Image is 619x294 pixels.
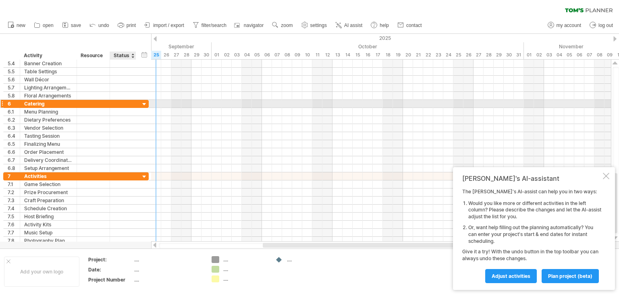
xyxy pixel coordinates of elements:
div: Friday, 24 October 2025 [443,51,453,59]
div: Friday, 17 October 2025 [373,51,383,59]
div: Monday, 20 October 2025 [403,51,413,59]
div: Monday, 29 September 2025 [191,51,201,59]
a: save [60,20,83,31]
div: 5.5 [8,68,20,75]
div: 7.3 [8,197,20,204]
span: zoom [281,23,293,28]
div: Thursday, 2 October 2025 [222,51,232,59]
div: 6.8 [8,164,20,172]
div: Wednesday, 1 October 2025 [212,51,222,59]
span: AI assist [344,23,362,28]
div: 7.1 [8,180,20,188]
span: undo [98,23,109,28]
div: .... [134,266,202,273]
div: Saturday, 18 October 2025 [383,51,393,59]
div: 6.1 [8,108,20,116]
div: Resource [81,52,105,60]
div: Wednesday, 29 October 2025 [494,51,504,59]
a: zoom [270,20,295,31]
div: .... [287,256,331,263]
span: navigator [244,23,264,28]
div: Project: [88,256,133,263]
div: .... [223,256,267,263]
div: Sunday, 19 October 2025 [393,51,403,59]
div: Thursday, 16 October 2025 [363,51,373,59]
div: Dietary Preferences [24,116,73,124]
div: 7 [8,172,20,180]
div: Project Number [88,276,133,283]
div: Thursday, 9 October 2025 [292,51,302,59]
div: Wall Décor [24,76,73,83]
div: Friday, 10 October 2025 [302,51,312,59]
div: Floral Arrangements [24,92,73,99]
span: help [380,23,389,28]
div: 7.2 [8,188,20,196]
a: filter/search [191,20,229,31]
div: Friday, 7 November 2025 [584,51,594,59]
a: Adjust activities [485,269,537,283]
div: 6.6 [8,148,20,156]
div: 7.5 [8,213,20,220]
div: Saturday, 25 October 2025 [453,51,463,59]
div: Sunday, 12 October 2025 [322,51,332,59]
span: my account [557,23,581,28]
div: Activity [24,52,72,60]
a: AI assist [333,20,365,31]
div: Order Placement [24,148,73,156]
span: open [43,23,54,28]
div: Sunday, 2 November 2025 [534,51,544,59]
a: undo [87,20,112,31]
span: plan project (beta) [548,273,592,279]
span: contact [406,23,422,28]
div: Status [114,52,131,60]
a: my account [546,20,584,31]
div: Delivery Coordination [24,156,73,164]
div: Catering [24,100,73,108]
span: import / export [153,23,184,28]
div: Friday, 31 October 2025 [514,51,524,59]
a: log out [588,20,615,31]
div: 5.7 [8,84,20,91]
div: Tasting Session [24,132,73,140]
a: navigator [233,20,266,31]
a: import / export [142,20,187,31]
li: Or, want help filling out the planning automatically? You can enter your project's start & end da... [468,224,601,244]
div: Monday, 6 October 2025 [262,51,272,59]
div: Monday, 27 October 2025 [474,51,484,59]
div: 6 [8,100,20,108]
div: Sunday, 5 October 2025 [252,51,262,59]
div: Tuesday, 21 October 2025 [413,51,423,59]
div: Menu Planning [24,108,73,116]
div: Activity Kits [24,221,73,228]
div: 5.6 [8,76,20,83]
div: 5.8 [8,92,20,99]
div: Thursday, 23 October 2025 [433,51,443,59]
div: Activities [24,172,73,180]
div: .... [223,266,267,273]
span: filter/search [201,23,226,28]
div: 7.7 [8,229,20,236]
div: Thursday, 25 September 2025 [151,51,161,59]
div: Saturday, 4 October 2025 [242,51,252,59]
div: Tuesday, 4 November 2025 [554,51,564,59]
div: Photography Plan [24,237,73,244]
a: help [369,20,391,31]
div: Finalizing Menu [24,140,73,148]
div: Saturday, 11 October 2025 [312,51,322,59]
span: settings [310,23,327,28]
div: Monday, 13 October 2025 [332,51,343,59]
div: Table Settings [24,68,73,75]
a: open [32,20,56,31]
div: Friday, 3 October 2025 [232,51,242,59]
div: Tuesday, 28 October 2025 [484,51,494,59]
div: 6.3 [8,124,20,132]
div: Game Selection [24,180,73,188]
div: [PERSON_NAME]'s AI-assistant [462,174,601,182]
a: new [6,20,28,31]
div: 7.6 [8,221,20,228]
span: print [127,23,136,28]
div: Prize Procurement [24,188,73,196]
div: .... [223,275,267,282]
div: Tuesday, 14 October 2025 [343,51,353,59]
div: Setup Arrangement [24,164,73,172]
